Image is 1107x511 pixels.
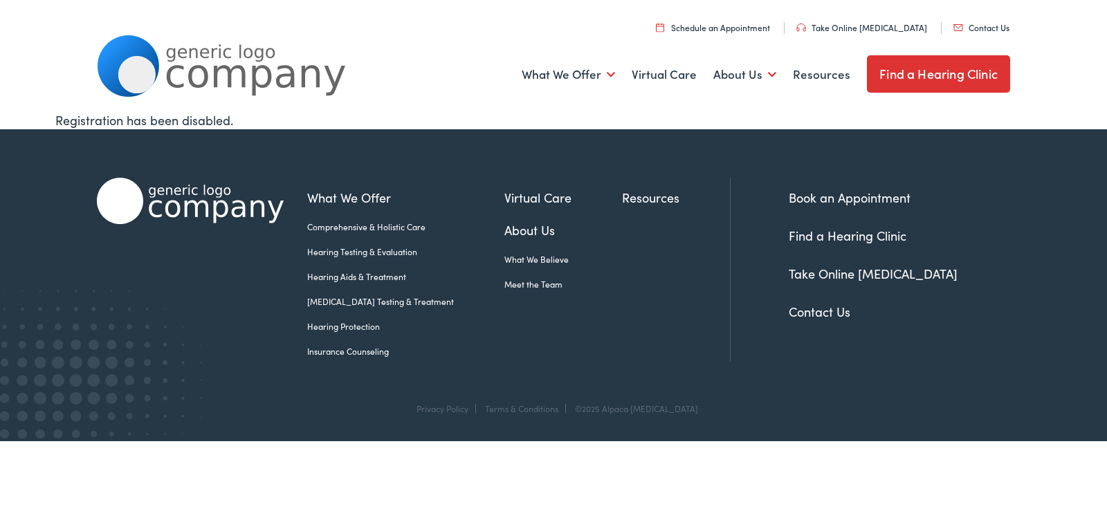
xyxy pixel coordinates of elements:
[307,245,504,258] a: Hearing Testing & Evaluation
[504,278,622,290] a: Meet the Team
[796,24,806,32] img: utility icon
[97,178,284,224] img: Alpaca Audiology
[953,24,963,31] img: utility icon
[622,188,730,207] a: Resources
[793,49,850,100] a: Resources
[568,404,698,414] div: ©2025 Alpaca [MEDICAL_DATA]
[307,221,504,233] a: Comprehensive & Holistic Care
[504,253,622,266] a: What We Believe
[789,303,850,320] a: Contact Us
[504,221,622,239] a: About Us
[522,49,615,100] a: What We Offer
[789,189,911,206] a: Book an Appointment
[307,345,504,357] a: Insurance Counseling
[307,188,504,207] a: What We Offer
[485,402,558,414] a: Terms & Conditions
[307,320,504,333] a: Hearing Protection
[789,227,906,244] a: Find a Hearing Clinic
[656,23,664,32] img: utility icon
[417,402,468,414] a: Privacy Policy
[504,188,622,207] a: Virtual Care
[55,111,1052,129] div: Registration has been disabled.
[307,295,504,308] a: [MEDICAL_DATA] Testing & Treatment
[867,55,1010,93] a: Find a Hearing Clinic
[632,49,697,100] a: Virtual Care
[307,270,504,283] a: Hearing Aids & Treatment
[713,49,776,100] a: About Us
[789,265,958,282] a: Take Online [MEDICAL_DATA]
[953,21,1009,33] a: Contact Us
[656,21,770,33] a: Schedule an Appointment
[796,21,927,33] a: Take Online [MEDICAL_DATA]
